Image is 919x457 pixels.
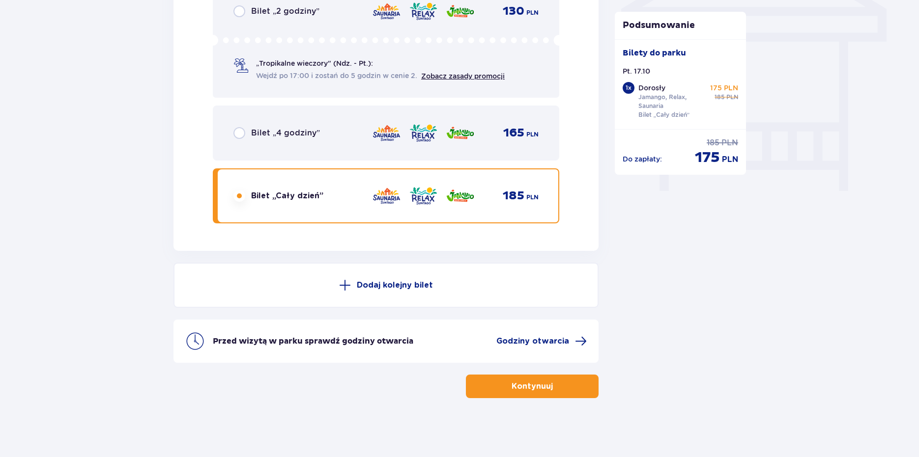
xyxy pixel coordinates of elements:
span: 185 [503,188,524,203]
p: Bilet „Cały dzień” [638,110,690,119]
p: Pt. 17.10 [623,66,650,76]
span: Godziny otwarcia [496,336,569,347]
p: Bilety do parku [623,48,686,58]
span: PLN [721,137,738,148]
img: Relax [409,1,438,22]
img: Relax [409,123,438,143]
a: Godziny otwarcia [496,335,587,347]
img: Saunaria [372,186,401,206]
span: 130 [503,4,524,19]
span: Bilet „2 godziny” [251,6,319,17]
span: PLN [526,8,539,17]
span: PLN [726,93,738,102]
span: 165 [503,126,524,140]
p: 175 PLN [710,83,738,93]
p: Podsumowanie [615,20,747,31]
span: 185 [707,137,719,148]
span: 185 [715,93,724,102]
img: Saunaria [372,1,401,22]
div: 1 x [623,82,634,94]
a: Zobacz zasady promocji [421,72,505,80]
img: Saunaria [372,123,401,143]
p: Przed wizytą w parku sprawdź godziny otwarcia [213,336,413,347]
span: 175 [695,148,720,167]
img: Relax [409,186,438,206]
p: Do zapłaty : [623,154,662,164]
span: Wejdź po 17:00 i zostań do 5 godzin w cenie 2. [256,71,417,81]
p: Kontynuuj [512,381,553,392]
span: Bilet „Cały dzień” [251,190,323,201]
img: Jamango [446,186,475,206]
button: Kontynuuj [466,375,599,398]
p: Dorosły [638,83,665,93]
span: „Tropikalne wieczory" (Ndz. - Pt.): [256,58,373,68]
span: Bilet „4 godziny” [251,128,320,138]
span: PLN [722,154,738,165]
span: PLN [526,130,539,139]
button: Dodaj kolejny bilet [173,263,599,308]
img: Jamango [446,123,475,143]
img: Jamango [446,1,475,22]
p: Dodaj kolejny bilet [357,280,433,291]
span: PLN [526,193,539,202]
p: Jamango, Relax, Saunaria [638,93,706,110]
